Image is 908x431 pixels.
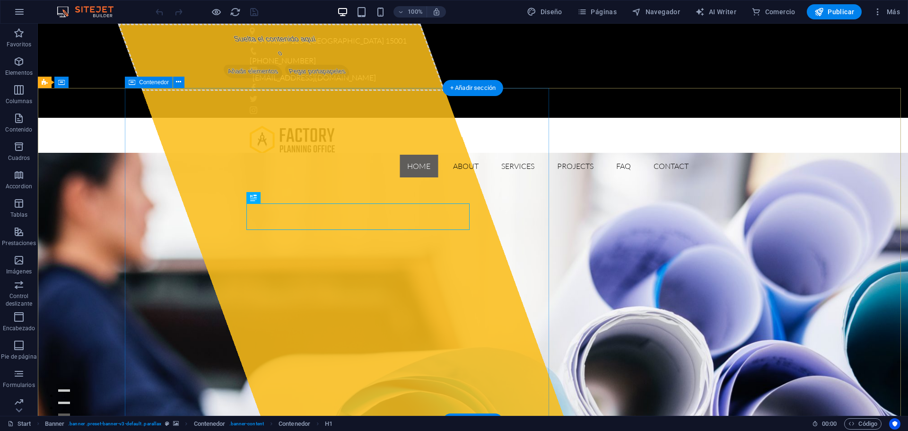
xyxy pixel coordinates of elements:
[6,268,32,275] p: Imágenes
[20,390,32,392] button: 3
[173,421,179,426] i: Este elemento contiene un fondo
[5,69,33,77] p: Elementos
[691,4,740,19] button: AI Writer
[523,4,566,19] div: Diseño (Ctrl+Alt+Y)
[523,4,566,19] button: Diseño
[812,418,837,430] h6: Tiempo de la sesión
[869,4,904,19] button: Más
[230,7,241,18] i: Volver a cargar página
[443,80,503,96] div: + Añadir sección
[751,7,795,17] span: Comercio
[695,7,736,17] span: AI Writer
[748,4,799,19] button: Comercio
[8,154,30,162] p: Cuadros
[814,7,855,17] span: Publicar
[229,418,264,430] span: . banner-content
[6,183,32,190] p: Accordion
[279,418,310,430] span: Haz clic para seleccionar y doble clic para editar
[628,4,684,19] button: Navegador
[7,41,31,48] p: Favoritos
[3,325,35,332] p: Encabezado
[848,418,877,430] span: Código
[1,353,36,361] p: Pie de página
[5,126,32,133] p: Contenido
[6,97,33,105] p: Columnas
[807,4,862,19] button: Publicar
[184,41,246,54] span: Añadir elementos
[54,6,125,18] img: Editor Logo
[10,211,28,219] p: Tablas
[68,418,161,430] span: . banner .preset-banner-v3-default .parallax
[229,6,241,18] button: reload
[2,239,35,247] p: Prestaciones
[632,7,680,17] span: Navegador
[20,366,32,368] button: 1
[165,421,169,426] i: Este elemento es un preajuste personalizable
[873,7,900,17] span: Más
[393,6,427,18] button: 100%
[408,6,423,18] h6: 100%
[844,418,882,430] button: Código
[829,420,830,427] span: :
[574,4,620,19] button: Páginas
[20,378,32,380] button: 2
[577,7,617,17] span: Páginas
[889,418,900,430] button: Usercentrics
[443,413,503,430] div: + Añadir sección
[325,418,332,430] span: Haz clic para seleccionar y doble clic para editar
[8,418,31,430] a: Haz clic para cancelar la selección y doble clic para abrir páginas
[245,41,314,54] span: Pegar portapapeles
[432,8,441,16] i: Al redimensionar, ajustar el nivel de zoom automáticamente para ajustarse al dispositivo elegido.
[139,79,169,85] span: Contenedor
[822,418,837,430] span: 00 00
[45,418,65,430] span: Haz clic para seleccionar y doble clic para editar
[210,6,222,18] button: Haz clic para salir del modo de previsualización y seguir editando
[3,381,35,389] p: Formularios
[527,7,562,17] span: Diseño
[194,418,226,430] span: Contenedor
[45,418,333,430] nav: breadcrumb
